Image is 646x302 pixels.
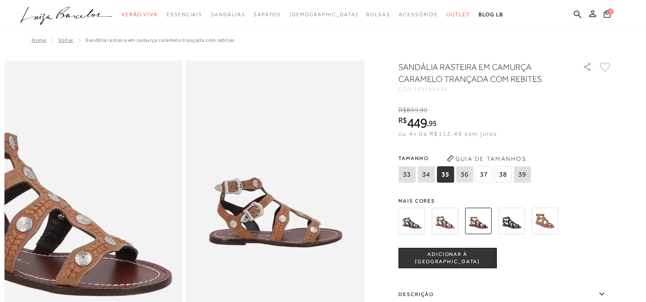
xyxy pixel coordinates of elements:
span: Tamanho [398,152,533,165]
i: R$ [398,116,407,124]
img: SANDÁLIA RASTEIRA EM CAMURÇA AZUL NAVAL TRANÇADA COM REBITES [398,208,425,234]
span: Sandálias [211,12,245,17]
i: , [418,106,428,114]
button: Guia de Tamanhos [444,152,529,166]
img: Sandália rasteira western castanho [532,208,558,234]
a: noSubCategoriesText [254,7,281,23]
span: Mais cores [398,198,612,203]
span: 899 [406,106,418,114]
a: noSubCategoriesText [446,7,470,23]
a: noSubCategoriesText [167,7,202,23]
span: 95 [429,119,437,128]
span: BLOG LB [479,12,503,17]
span: ou 4x de R$112,49 sem juros [398,130,497,137]
span: 37 [475,166,492,183]
a: noSubCategoriesText [366,7,390,23]
span: SANDÁLIA RASTEIRA EM CAMURÇA CARAMELO TRANÇADA COM REBITES [85,37,235,43]
span: 90 [420,106,427,114]
span: Outlet [446,12,470,17]
span: 0 [608,9,614,15]
span: 130100636 [414,86,448,92]
a: BLOG LB [479,7,503,23]
span: Essenciais [167,12,202,17]
button: 0 [601,9,613,21]
h1: SANDÁLIA RASTEIRA EM CAMURÇA CARAMELO TRANÇADA COM REBITES [398,61,558,85]
img: SANDÁLIA RASTEIRA EM CAMURÇA CAFÉ TRANÇADA COM REBITES [432,208,458,234]
span: Acessórios [399,12,438,17]
span: 35 [437,166,454,183]
span: 34 [418,166,435,183]
span: 33 [398,166,415,183]
a: noSubCategoriesText [121,7,158,23]
a: noSubCategoriesText [211,7,245,23]
a: noSubCategoriesText [289,7,358,23]
span: ADICIONAR À [GEOGRAPHIC_DATA] [399,251,496,266]
span: 449 [407,115,427,131]
span: Bolsas [366,12,390,17]
a: Voltar [58,37,73,43]
span: [DEMOGRAPHIC_DATA] [289,12,358,17]
span: Sapatos [254,12,281,17]
i: , [427,119,437,127]
img: SANDÁLIA RASTEIRA EM CAMURÇA CARAMELO TRANÇADA COM REBITES [465,208,491,234]
span: 38 [494,166,512,183]
span: 39 [514,166,531,183]
i: R$ [398,106,406,114]
a: Home [32,37,46,43]
img: SANDÁLIA RASTEIRA EM CAMURÇA PRETA TRANÇADA COM REBITES [498,208,525,234]
span: Verão Viva [121,12,158,17]
span: 36 [456,166,473,183]
a: noSubCategoriesText [399,7,438,23]
div: CÓD: [398,87,569,92]
button: ADICIONAR À [GEOGRAPHIC_DATA] [398,248,497,268]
